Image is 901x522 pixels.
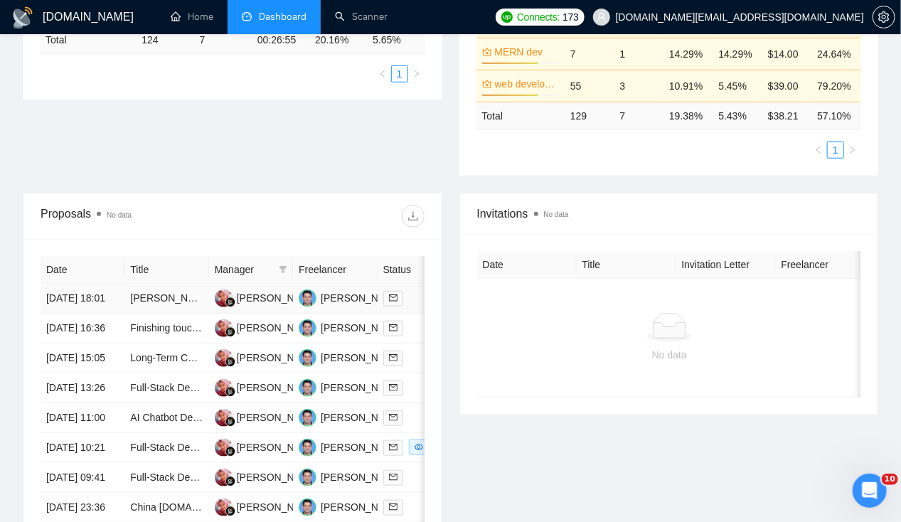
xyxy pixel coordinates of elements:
[124,343,208,373] td: Long-Term Component Development (React + Tailwind)
[614,70,663,102] td: 3
[259,11,306,23] span: Dashboard
[130,472,417,483] a: Full-Stack Developer for Mobile-First Web App with AI Integration
[495,76,557,92] a: web developmnet
[844,142,861,159] li: Next Page
[402,205,425,228] button: download
[299,319,316,337] img: AR
[130,412,415,423] a: AI Chatbot Developer – OpenAI + Coaching Program Integration
[215,471,319,482] a: DP[PERSON_NAME]
[215,351,319,363] a: DP[PERSON_NAME]
[811,70,861,102] td: 79.20%
[389,443,398,452] span: mail
[873,11,895,23] a: setting
[844,142,861,159] button: right
[124,284,208,314] td: MERN Stack Developer (5+ Years Experience)
[477,205,861,223] span: Invitations
[130,322,491,334] a: Finishing touches, bug fixes and features implementations to an existing AWS site
[225,447,235,457] img: gigradar-bm.png
[389,503,398,511] span: mail
[299,471,402,482] a: AR[PERSON_NAME]
[299,499,316,516] img: AR
[762,38,811,70] td: $14.00
[299,292,402,303] a: AR[PERSON_NAME]
[762,102,811,129] td: $ 38.21
[225,506,235,516] img: gigradar-bm.png
[41,205,233,228] div: Proposals
[383,262,442,277] span: Status
[124,314,208,343] td: Finishing touches, bug fixes and features implementations to an existing AWS site
[408,65,425,82] button: right
[299,289,316,307] img: AR
[853,474,887,508] iframe: Intercom live chat
[225,297,235,307] img: gigradar-bm.png
[40,26,136,54] td: Total
[321,380,402,395] div: [PERSON_NAME]
[389,353,398,362] span: mail
[828,142,843,158] a: 1
[215,441,319,452] a: DP[PERSON_NAME]
[215,262,273,277] span: Manager
[321,440,402,455] div: [PERSON_NAME]
[130,382,457,393] a: Full-Stack Developer for Internal Dashboard (React + Node.js + GraphQL)
[215,289,233,307] img: DP
[237,350,319,366] div: [PERSON_NAME]
[194,26,252,54] td: 7
[477,251,577,279] th: Date
[215,381,319,393] a: DP[PERSON_NAME]
[225,387,235,397] img: gigradar-bm.png
[367,26,425,54] td: 5.65 %
[299,439,316,457] img: AR
[209,256,293,284] th: Manager
[663,102,713,129] td: 19.38 %
[225,476,235,486] img: gigradar-bm.png
[489,347,851,363] div: No data
[41,373,124,403] td: [DATE] 13:26
[215,469,233,486] img: DP
[389,294,398,302] span: mail
[124,403,208,433] td: AI Chatbot Developer – OpenAI + Coaching Program Integration
[565,102,614,129] td: 129
[321,499,402,515] div: [PERSON_NAME]
[776,251,875,279] th: Freelancer
[762,70,811,102] td: $39.00
[41,463,124,493] td: [DATE] 09:41
[563,9,578,25] span: 173
[482,47,492,57] span: crown
[663,38,713,70] td: 14.29%
[124,256,208,284] th: Title
[321,320,402,336] div: [PERSON_NAME]
[810,142,827,159] li: Previous Page
[299,349,316,367] img: AR
[565,70,614,102] td: 55
[299,381,402,393] a: AR[PERSON_NAME]
[614,38,663,70] td: 1
[215,409,233,427] img: DP
[374,65,391,82] button: left
[299,409,316,427] img: AR
[130,292,361,304] a: [PERSON_NAME] Developer (5+ Years Experience)
[41,256,124,284] th: Date
[663,70,713,102] td: 10.91%
[299,469,316,486] img: AR
[873,11,895,23] span: setting
[41,403,124,433] td: [DATE] 11:00
[299,441,402,452] a: AR[PERSON_NAME]
[517,9,560,25] span: Connects:
[321,290,402,306] div: [PERSON_NAME]
[309,26,367,54] td: 20.16 %
[299,411,402,422] a: AR[PERSON_NAME]
[713,70,762,102] td: 5.45%
[882,474,898,485] span: 10
[482,79,492,89] span: crown
[415,443,423,452] span: eye
[130,501,343,513] a: China [DOMAIN_NAME] Web App Development
[215,499,233,516] img: DP
[374,65,391,82] li: Previous Page
[237,410,319,425] div: [PERSON_NAME]
[378,70,387,78] span: left
[124,433,208,463] td: Full-Stack Developer (long-term, Lean Startup mindset)
[389,383,398,392] span: mail
[237,499,319,515] div: [PERSON_NAME]
[389,413,398,422] span: mail
[252,26,309,54] td: 00:26:55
